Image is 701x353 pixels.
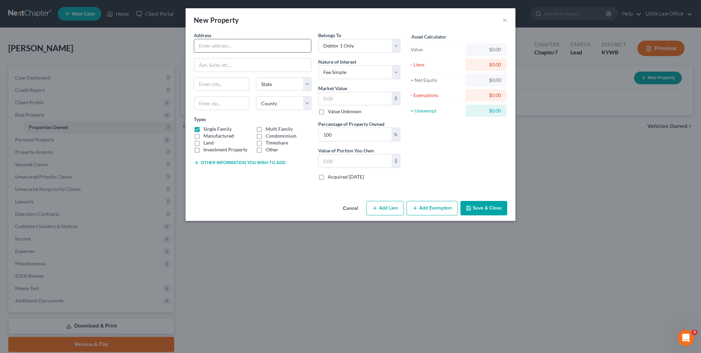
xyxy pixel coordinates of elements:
[407,201,458,215] button: Add Exemption
[471,107,501,114] div: $0.00
[318,120,385,128] label: Percentage of Property Owned
[319,92,392,105] input: 0.00
[411,33,446,40] label: Asset Calculator
[392,92,400,105] div: $
[194,78,249,91] input: Enter city...
[471,77,501,84] div: $0.00
[194,15,239,25] div: New Property
[203,139,214,146] label: Land
[266,146,278,153] label: Other
[678,330,694,346] iframe: Intercom live chat
[411,46,463,53] div: Value
[266,126,293,132] label: Multi Family
[266,139,288,146] label: Timeshare
[194,96,249,110] input: Enter zip...
[692,330,697,335] span: 3
[318,58,356,65] label: Nature of Interest
[203,126,232,132] label: Single Family
[203,132,234,139] label: Manufactured
[391,128,400,141] div: %
[471,61,501,68] div: $0.00
[366,201,404,215] button: Add Lien
[194,116,206,123] label: Types
[411,61,463,68] div: - Liens
[328,108,361,115] label: Value Unknown
[194,39,311,52] input: Enter address...
[319,128,391,141] input: 0.00
[203,146,247,153] label: Investment Property
[502,16,507,24] button: ×
[337,202,364,215] button: Cancel
[194,160,286,165] button: Other information you wish to add
[411,77,463,84] div: = Net Equity
[266,132,297,139] label: Condominium
[471,92,501,99] div: $0.00
[392,154,400,168] div: $
[318,85,347,92] label: Market Value
[318,147,374,154] label: Value of Portion You Own
[319,154,392,168] input: 0.00
[194,32,211,38] span: Address
[411,107,463,114] div: = Unexempt
[411,92,463,99] div: - Exemptions
[194,58,311,72] input: Apt, Suite, etc...
[318,32,341,38] span: Belongs To
[328,173,364,180] label: Acquired [DATE]
[471,46,501,53] div: $0.00
[460,201,507,215] button: Save & Close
